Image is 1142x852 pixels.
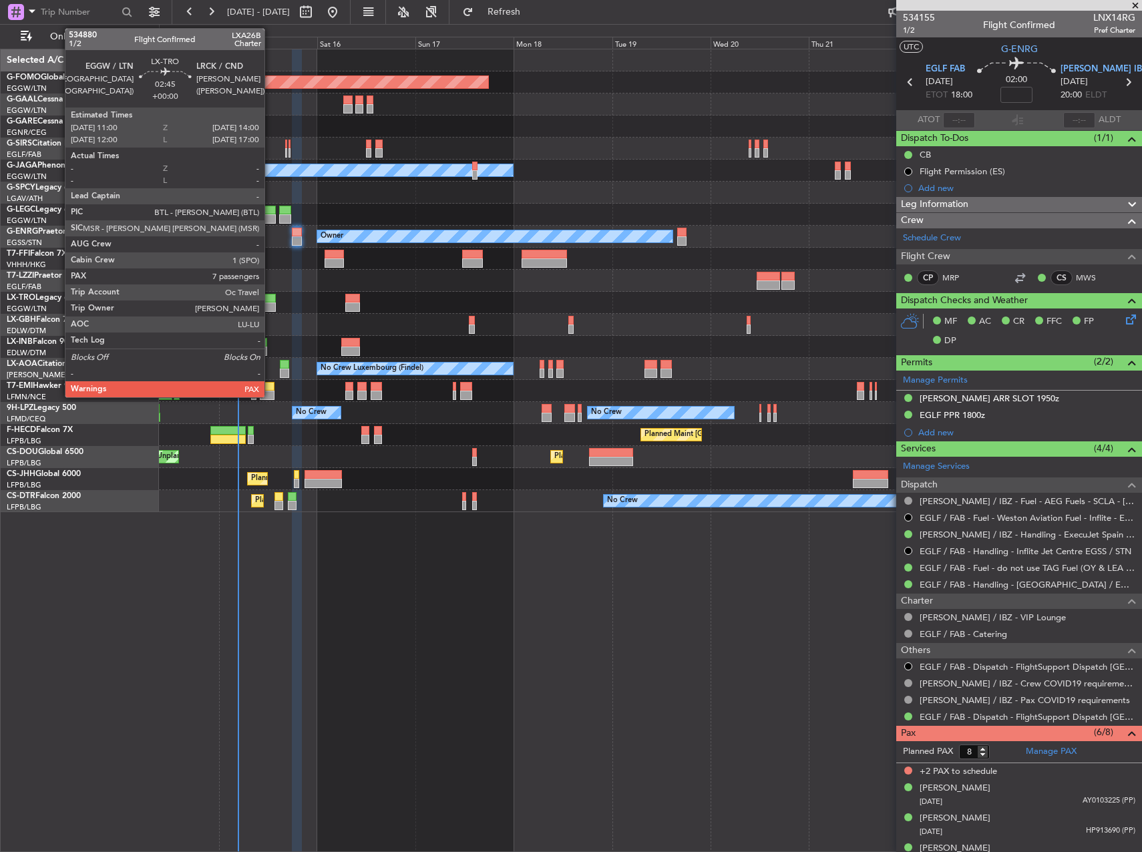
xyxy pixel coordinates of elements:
[920,797,942,807] span: [DATE]
[7,206,35,214] span: G-LEGC
[7,250,30,258] span: T7-FFI
[7,316,36,324] span: LX-GBH
[903,460,970,473] a: Manage Services
[920,812,990,825] div: [PERSON_NAME]
[983,18,1055,32] div: Flight Confirmed
[317,37,415,49] div: Sat 16
[903,232,961,245] a: Schedule Crew
[1026,745,1077,759] a: Manage PAX
[7,316,73,324] a: LX-GBHFalcon 7X
[296,403,327,423] div: No Crew
[227,6,290,18] span: [DATE] - [DATE]
[7,338,33,346] span: LX-INB
[41,2,118,22] input: Trip Number
[15,26,145,47] button: Only With Activity
[162,27,184,38] div: [DATE]
[7,150,41,160] a: EGLF/FAB
[1094,725,1113,739] span: (6/8)
[612,37,711,49] div: Tue 19
[942,272,972,284] a: MRP
[7,95,37,103] span: G-GAAL
[7,282,41,292] a: EGLF/FAB
[456,1,536,23] button: Refresh
[920,166,1005,177] div: Flight Permission (ES)
[901,213,924,228] span: Crew
[901,131,968,146] span: Dispatch To-Dos
[7,272,79,280] a: T7-LZZIPraetor 600
[7,73,86,81] a: G-FOMOGlobal 6000
[7,128,47,138] a: EGNR/CEG
[7,492,35,500] span: CS-DTR
[121,37,219,49] div: Thu 14
[7,250,67,258] a: T7-FFIFalcon 7X
[1085,89,1107,102] span: ELDT
[7,260,46,270] a: VHHH/HKG
[903,745,953,759] label: Planned PAX
[7,436,41,446] a: LFPB/LBG
[7,338,112,346] a: LX-INBFalcon 900EX EASy II
[7,118,117,126] a: G-GARECessna Citation XLS+
[920,694,1130,706] a: [PERSON_NAME] / IBZ - Pax COVID19 requirements
[920,628,1007,640] a: EGLF / FAB - Catering
[901,293,1028,308] span: Dispatch Checks and Weather
[920,711,1135,722] a: EGLF / FAB - Dispatch - FlightSupport Dispatch [GEOGRAPHIC_DATA]
[7,95,117,103] a: G-GAALCessna Citation XLS+
[920,512,1135,523] a: EGLF / FAB - Fuel - Weston Aviation Fuel - Inflite - EGSS / STN
[7,228,83,236] a: G-ENRGPraetor 600
[951,89,972,102] span: 18:00
[920,612,1066,623] a: [PERSON_NAME] / IBZ - VIP Lounge
[1099,114,1121,127] span: ALDT
[918,114,940,127] span: ATOT
[35,32,141,41] span: Only With Activity
[926,75,953,89] span: [DATE]
[920,529,1135,540] a: [PERSON_NAME] / IBZ - Handling - ExecuJet Spain [PERSON_NAME] / IBZ
[944,335,956,348] span: DP
[901,249,950,264] span: Flight Crew
[901,726,916,741] span: Pax
[1094,355,1113,369] span: (2/2)
[900,41,923,53] button: UTC
[7,216,47,226] a: EGGW/LTN
[7,370,85,380] a: [PERSON_NAME]/QSA
[901,441,936,457] span: Services
[809,37,907,49] div: Thu 21
[944,315,957,329] span: MF
[920,765,997,779] span: +2 PAX to schedule
[7,140,32,148] span: G-SIRS
[7,294,78,302] a: LX-TROLegacy 650
[7,294,35,302] span: LX-TRO
[1083,795,1135,807] span: AY0103225 (PP)
[7,184,78,192] a: G-SPCYLegacy 650
[903,25,935,36] span: 1/2
[165,94,214,114] div: Planned Maint
[920,393,1059,404] div: [PERSON_NAME] ARR SLOT 1950z
[7,382,33,390] span: T7-EMI
[7,162,37,170] span: G-JAGA
[920,495,1135,507] a: [PERSON_NAME] / IBZ - Fuel - AEG Fuels - SCLA - [PERSON_NAME] / IBZ
[7,348,46,358] a: EDLW/DTM
[210,160,233,180] div: Owner
[7,272,34,280] span: T7-LZZI
[7,140,83,148] a: G-SIRSCitation Excel
[7,184,35,192] span: G-SPCY
[1046,315,1062,329] span: FFC
[903,374,968,387] a: Manage Permits
[1061,89,1082,102] span: 20:00
[920,678,1135,689] a: [PERSON_NAME] / IBZ - Crew COVID19 requirements
[7,83,47,93] a: EGGW/LTN
[7,162,84,170] a: G-JAGAPhenom 300
[918,182,1135,194] div: Add new
[7,392,46,402] a: LFMN/NCE
[1093,25,1135,36] span: Pref Charter
[321,359,423,379] div: No Crew Luxembourg (Findel)
[7,470,81,478] a: CS-JHHGlobal 6000
[7,238,42,248] a: EGSS/STN
[901,643,930,658] span: Others
[7,458,41,468] a: LFPB/LBG
[7,426,36,434] span: F-HECD
[255,491,465,511] div: Planned Maint [GEOGRAPHIC_DATA] ([GEOGRAPHIC_DATA])
[7,404,33,412] span: 9H-LPZ
[7,470,35,478] span: CS-JHH
[1006,73,1027,87] span: 02:00
[7,448,38,456] span: CS-DOU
